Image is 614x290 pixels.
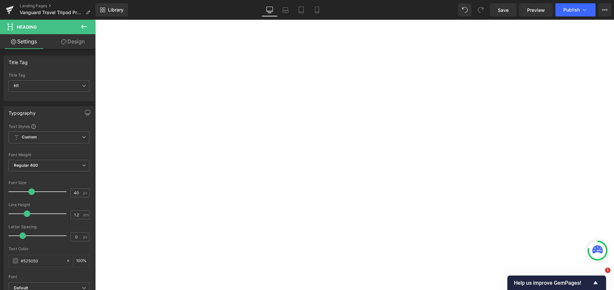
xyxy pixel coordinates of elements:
span: 1 [605,268,610,273]
div: % [73,255,89,267]
b: H1 [14,83,18,88]
span: em [83,213,89,217]
div: Title Tag [9,73,90,78]
span: Library [108,7,123,13]
a: Desktop [262,3,278,16]
div: Font [9,275,90,279]
button: Undo [458,3,471,16]
a: Preview [519,3,553,16]
div: Font Size [9,181,90,185]
span: Help us improve GemPages! [514,280,592,286]
button: Publish [555,3,596,16]
span: Vanguard Travel Tripod Promotions - [DATE] to [DATE] [20,10,83,15]
button: Redo [474,3,487,16]
div: Title Tag [9,56,28,65]
div: Letter Spacing [9,225,90,229]
a: Mobile [309,3,325,16]
div: Font Weight [9,153,90,157]
div: Text Color [9,247,90,251]
button: More [598,3,611,16]
a: Laptop [278,3,293,16]
a: Landing Pages [20,3,95,9]
span: Preview [527,7,545,13]
b: Custom [22,134,37,140]
span: Publish [563,7,580,12]
iframe: Intercom live chat [592,268,607,283]
span: px [83,235,89,239]
span: Heading [17,24,37,30]
input: Color [21,257,63,264]
a: Design [49,34,97,49]
a: Tablet [293,3,309,16]
button: Show survey - Help us improve GemPages! [514,279,600,287]
div: Typography [9,107,36,116]
a: New Library [95,3,128,16]
span: px [83,191,89,195]
div: Text Styles [9,124,90,129]
div: Line Height [9,203,90,207]
span: Save [498,7,509,13]
b: Regular 400 [14,163,38,168]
